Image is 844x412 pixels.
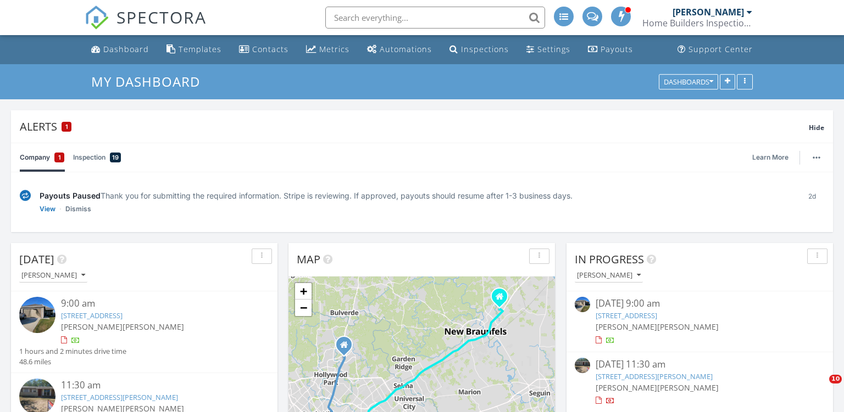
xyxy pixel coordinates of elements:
a: Learn More [752,152,795,163]
div: 2d [799,190,824,215]
div: Dashboard [103,44,149,54]
button: [PERSON_NAME] [575,268,643,283]
div: 48.6 miles [19,357,126,367]
div: 21915 US Highway 281, San Antonio TX 78258 [344,345,351,351]
span: 19 [112,152,119,163]
div: Inspections [461,44,509,54]
span: [PERSON_NAME] [61,321,123,332]
div: Support Center [688,44,753,54]
div: Templates [179,44,221,54]
a: Metrics [302,39,354,60]
button: Dashboards [659,74,718,89]
span: SPECTORA [116,5,207,29]
a: [STREET_ADDRESS][PERSON_NAME] [61,392,178,402]
div: [PERSON_NAME] [21,272,85,279]
a: Zoom in [295,283,312,300]
div: Automations [380,44,432,54]
div: [DATE] 9:00 am [596,297,804,311]
a: Dismiss [65,204,91,215]
span: [PERSON_NAME] [123,321,184,332]
span: In Progress [575,252,644,267]
div: 364 Solitaire Path, New Braunfels TX 78130 [499,296,506,303]
a: My Dashboard [91,72,209,91]
div: 9:00 am [61,297,248,311]
div: [DATE] 11:30 am [596,358,804,371]
img: 9565272%2Fcover_photos%2F6VP9Jud9FjNqmfu9HLKC%2Fsmall.jpg [575,358,590,373]
span: Payouts Paused [40,191,101,200]
a: Dashboard [87,39,153,60]
div: Dashboards [664,78,713,86]
a: Templates [162,39,226,60]
span: [PERSON_NAME] [657,321,719,332]
a: View [40,204,55,215]
div: Contacts [252,44,288,54]
a: [DATE] 11:30 am [STREET_ADDRESS][PERSON_NAME] [PERSON_NAME][PERSON_NAME] [575,358,825,407]
div: Settings [537,44,570,54]
a: [STREET_ADDRESS] [596,311,657,320]
span: [PERSON_NAME] [596,321,657,332]
a: [DATE] 9:00 am [STREET_ADDRESS] [PERSON_NAME][PERSON_NAME] [575,297,825,346]
img: ellipsis-632cfdd7c38ec3a7d453.svg [813,156,820,159]
div: 1 hours and 2 minutes drive time [19,346,126,357]
span: [PERSON_NAME] [657,382,719,393]
div: Alerts [20,119,809,134]
div: Payouts [601,44,633,54]
input: Search everything... [325,7,545,29]
div: [PERSON_NAME] [673,7,744,18]
iframe: Intercom live chat [807,375,833,401]
span: Hide [809,123,824,132]
img: 9560011%2Fcover_photos%2FlmDijcPgxu3Zluo7Y2RN%2Fsmall.jpg [19,297,55,333]
div: 11:30 am [61,379,248,392]
a: Company [20,143,64,172]
span: [DATE] [19,252,54,267]
span: 1 [58,152,61,163]
img: under-review-2fe708636b114a7f4b8d.svg [20,190,31,201]
a: Payouts [584,39,637,60]
a: Zoom out [295,300,312,316]
div: Home Builders Inspection Group Structural Analysis [642,18,752,29]
a: Settings [522,39,575,60]
a: SPECTORA [85,15,207,38]
span: [PERSON_NAME] [596,382,657,393]
a: Inspections [445,39,513,60]
span: 10 [829,375,842,383]
a: Automations (Advanced) [363,39,436,60]
a: 9:00 am [STREET_ADDRESS] [PERSON_NAME][PERSON_NAME] 1 hours and 2 minutes drive time 48.6 miles [19,297,269,367]
a: Contacts [235,39,293,60]
a: [STREET_ADDRESS] [61,311,123,320]
img: 9560011%2Fcover_photos%2FlmDijcPgxu3Zluo7Y2RN%2Fsmall.jpg [575,297,590,312]
img: The Best Home Inspection Software - Spectora [85,5,109,30]
a: Support Center [673,39,757,60]
button: [PERSON_NAME] [19,268,87,283]
a: [STREET_ADDRESS][PERSON_NAME] [596,371,713,381]
div: Thank you for submitting the required information. Stripe is reviewing. If approved, payouts shou... [40,190,791,201]
div: [PERSON_NAME] [577,272,641,279]
a: Inspection [73,143,121,172]
div: Metrics [319,44,349,54]
span: Map [297,252,320,267]
span: 1 [65,123,68,131]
